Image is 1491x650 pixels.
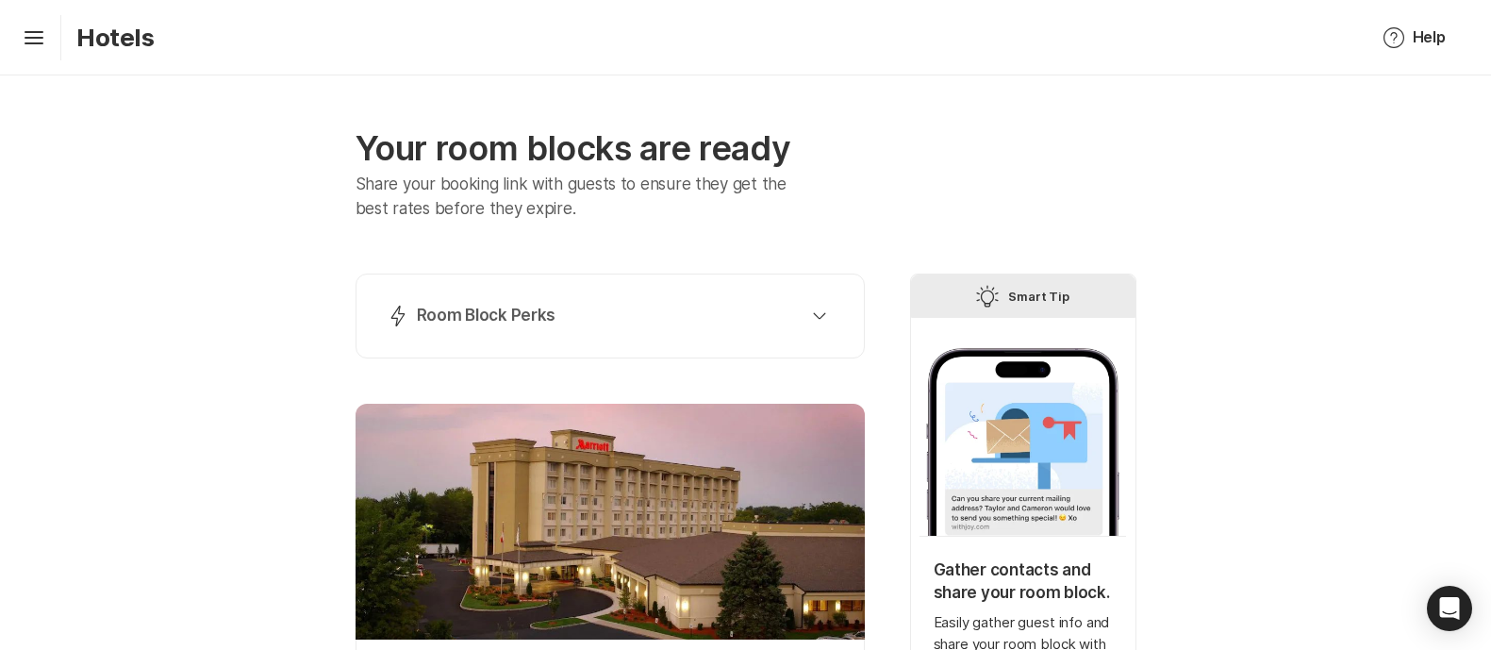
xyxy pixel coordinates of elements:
div: Open Intercom Messenger [1427,586,1472,631]
p: Gather contacts and share your room block. [934,559,1113,605]
p: Share your booking link with guests to ensure they get the best rates before they expire. [356,173,815,221]
p: Smart Tip [1008,285,1070,308]
button: Help [1360,15,1468,60]
p: Hotels [76,23,155,52]
button: Room Block Perks [379,297,841,335]
p: Room Block Perks [417,305,556,327]
p: Your room blocks are ready [356,128,865,169]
